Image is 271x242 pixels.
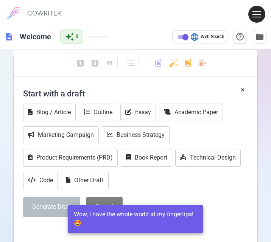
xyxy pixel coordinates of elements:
span: language [190,33,199,42]
button: Book Report [121,149,172,167]
button: Outline [79,104,117,121]
button: Manage Documents [253,30,266,43]
img: brand logo [4,4,23,23]
button: Academic Paper [159,104,223,121]
button: Blog / Article [23,104,76,121]
button: Help & Shortcuts [233,30,247,43]
span: auto_awesome [65,32,74,41]
button: Generate Draft [23,197,80,217]
button: Business Strategy [102,126,170,144]
span: description [5,32,14,41]
button: Product Requirements (PRD) [23,149,118,167]
span: format_list_bulleted [126,59,135,68]
span: looks_one [76,59,85,68]
span: add_photo_alternate [184,59,193,68]
h6: Click to edit title [17,29,54,44]
span: 0 [76,33,78,40]
button: Other Draft [61,172,109,189]
button: × [241,84,245,95]
span: Web Search [201,33,224,41]
button: Cancel [86,197,123,217]
h6: COWRITER [27,10,61,17]
span: post_add [154,59,163,68]
button: Marketing Campaign [23,126,99,144]
span: auto_fix_high [169,59,178,68]
span: delete_sweep [198,59,207,68]
button: Technical Design [175,149,241,167]
h4: Start with a draft [23,84,248,102]
div: Wow, I have the whole world at my fingertips! 🤩 [74,207,197,231]
span: help_outline [235,32,245,41]
span: folder [255,32,264,41]
span: format_quote [105,59,114,68]
span: looks_two [90,59,100,68]
button: Essay [120,104,156,121]
button: Code [23,172,58,189]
